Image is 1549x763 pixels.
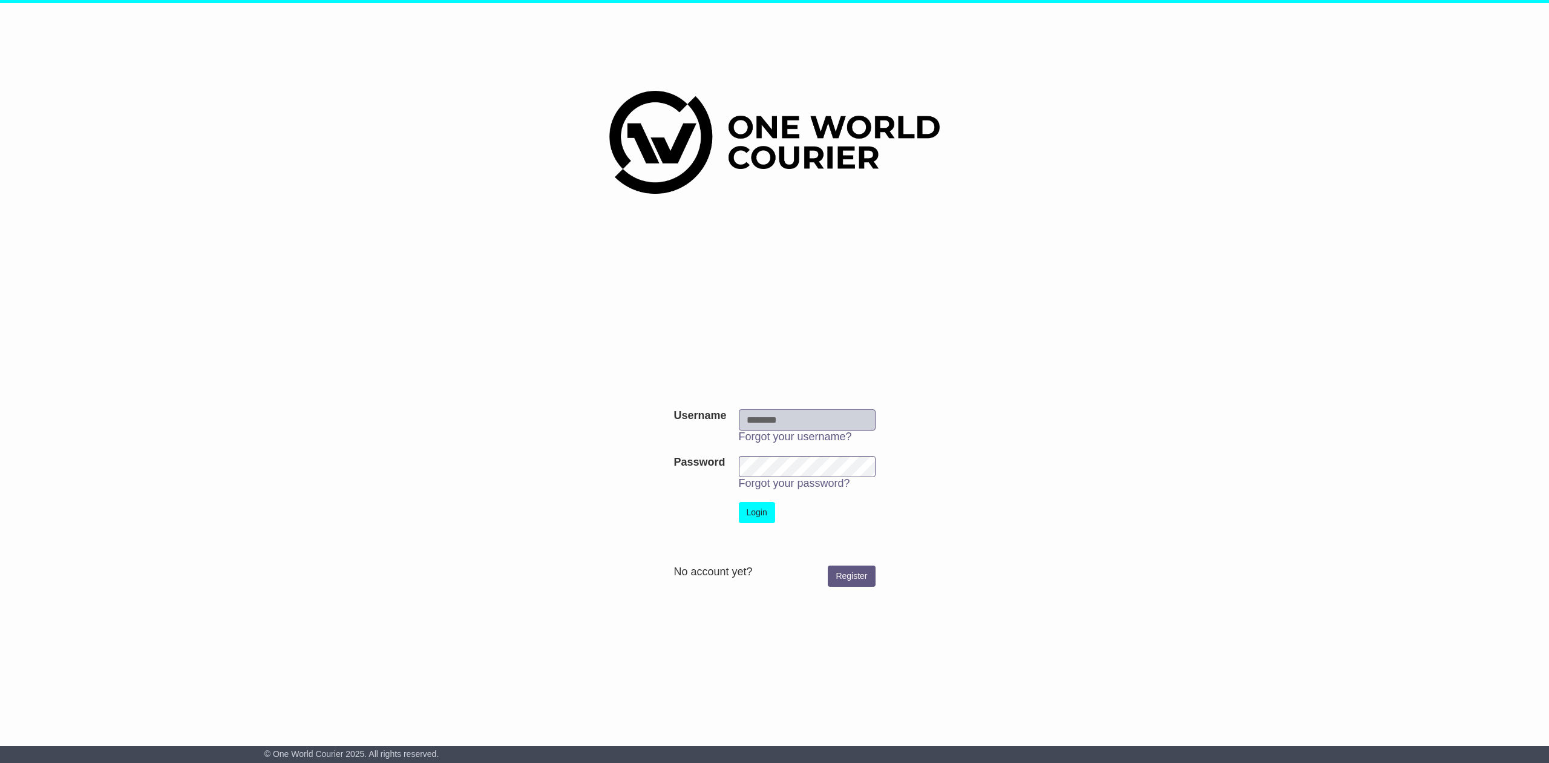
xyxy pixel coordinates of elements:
[264,749,439,759] span: © One World Courier 2025. All rights reserved.
[673,409,726,423] label: Username
[609,91,940,194] img: One World
[673,456,725,469] label: Password
[739,502,775,523] button: Login
[739,431,852,443] a: Forgot your username?
[673,566,875,579] div: No account yet?
[828,566,875,587] a: Register
[739,477,850,489] a: Forgot your password?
